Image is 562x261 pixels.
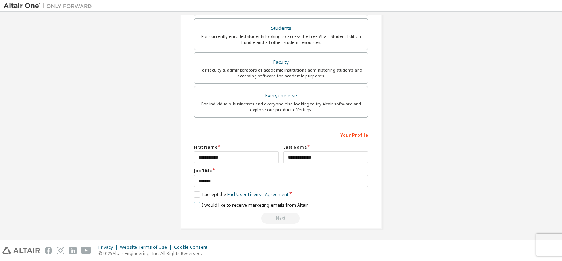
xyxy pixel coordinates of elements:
a: End-User License Agreement [227,191,288,198]
div: Everyone else [199,91,363,101]
div: Privacy [98,244,120,250]
p: © 2025 Altair Engineering, Inc. All Rights Reserved. [98,250,212,257]
img: linkedin.svg [69,247,77,254]
label: Last Name [283,144,368,150]
label: First Name [194,144,279,150]
div: Website Terms of Use [120,244,174,250]
label: I accept the [194,191,288,198]
div: For individuals, businesses and everyone else looking to try Altair software and explore our prod... [199,101,363,113]
div: For currently enrolled students looking to access the free Altair Student Edition bundle and all ... [199,34,363,45]
div: Select your account type to continue [194,213,368,224]
img: Altair One [4,2,96,10]
div: Cookie Consent [174,244,212,250]
img: altair_logo.svg [2,247,40,254]
label: Job Title [194,168,368,174]
div: For faculty & administrators of academic institutions administering students and accessing softwa... [199,67,363,79]
div: Your Profile [194,129,368,140]
div: Faculty [199,57,363,67]
div: Students [199,23,363,34]
img: youtube.svg [81,247,92,254]
img: instagram.svg [57,247,64,254]
label: I would like to receive marketing emails from Altair [194,202,308,208]
img: facebook.svg [45,247,52,254]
